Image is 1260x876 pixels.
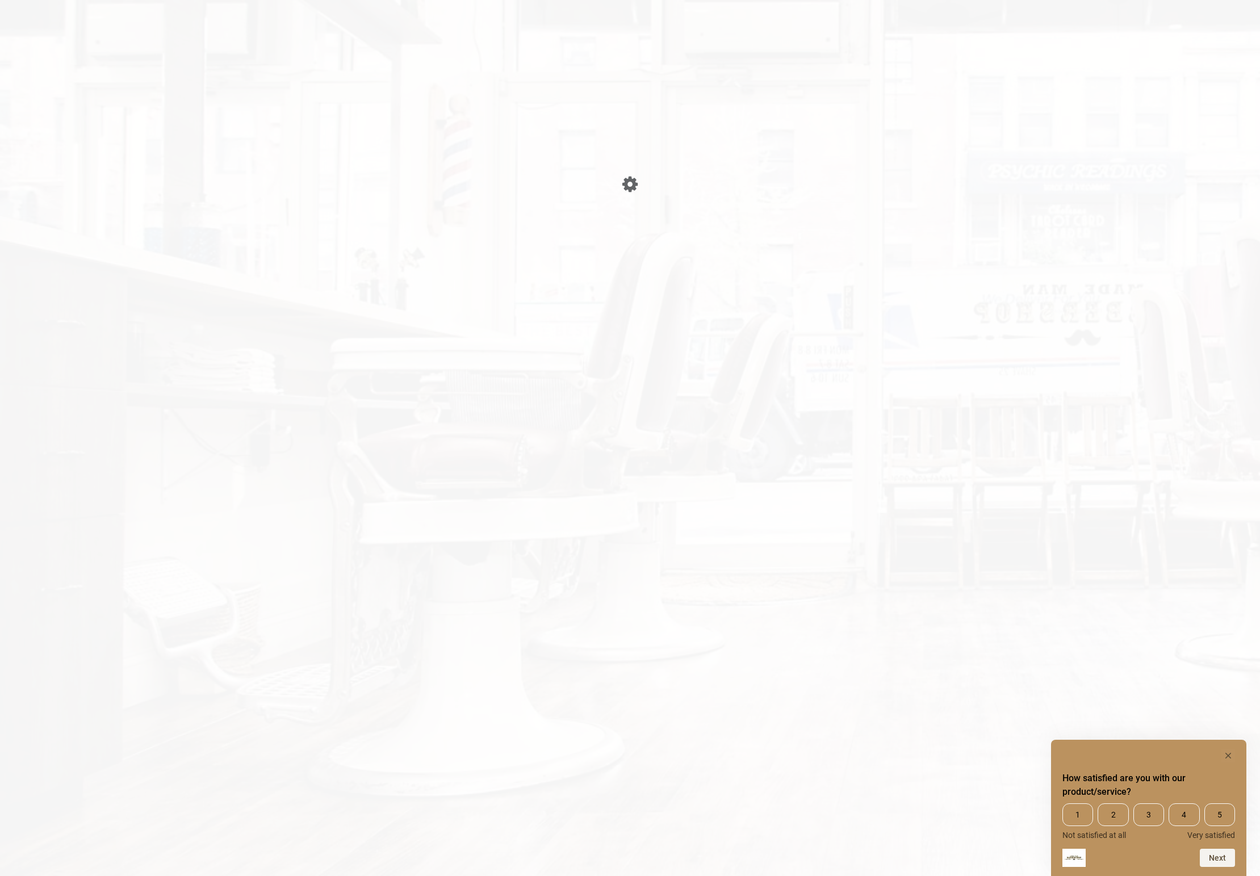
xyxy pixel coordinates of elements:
[1062,749,1235,867] div: How satisfied are you with our product/service? Select an option from 1 to 5, with 1 being Not sa...
[1062,803,1093,826] span: 1
[1133,803,1164,826] span: 3
[1187,831,1235,840] span: Very satisfied
[1062,772,1235,799] h2: How satisfied are you with our product/service? Select an option from 1 to 5, with 1 being Not sa...
[1062,803,1235,840] div: How satisfied are you with our product/service? Select an option from 1 to 5, with 1 being Not sa...
[1200,849,1235,867] button: Next question
[1169,803,1199,826] span: 4
[1204,803,1235,826] span: 5
[1062,831,1126,840] span: Not satisfied at all
[1221,749,1235,762] button: Hide survey
[1098,803,1128,826] span: 2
